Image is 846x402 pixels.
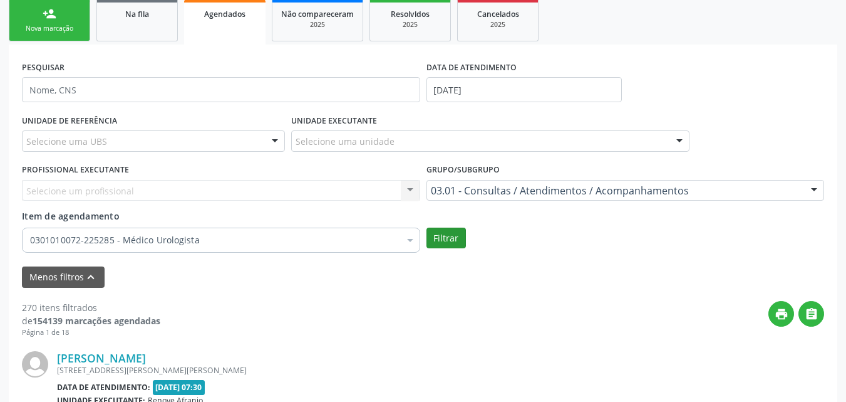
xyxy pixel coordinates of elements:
[805,307,818,321] i: 
[22,210,120,222] span: Item de agendamento
[22,111,117,130] label: UNIDADE DE REFERÊNCIA
[57,382,150,393] b: Data de atendimento:
[426,228,466,249] button: Filtrar
[22,267,105,288] button: Menos filtroskeyboard_arrow_up
[775,307,788,321] i: print
[426,58,517,77] label: DATA DE ATENDIMENTO
[798,301,824,327] button: 
[30,234,400,246] span: 0301010072-225285 - Médico Urologista
[426,161,500,180] label: Grupo/Subgrupo
[291,111,377,130] label: UNIDADE EXECUTANTE
[296,135,395,148] span: Selecione uma unidade
[22,77,420,102] input: Nome, CNS
[57,365,636,376] div: [STREET_ADDRESS][PERSON_NAME][PERSON_NAME]
[43,7,56,21] div: person_add
[431,184,799,197] span: 03.01 - Consultas / Atendimentos / Acompanhamentos
[33,315,160,327] strong: 154139 marcações agendadas
[281,9,354,19] span: Não compareceram
[22,301,160,314] div: 270 itens filtrados
[153,380,205,394] span: [DATE] 07:30
[768,301,794,327] button: print
[22,327,160,338] div: Página 1 de 18
[379,20,441,29] div: 2025
[26,135,107,148] span: Selecione uma UBS
[467,20,529,29] div: 2025
[22,314,160,327] div: de
[57,351,146,365] a: [PERSON_NAME]
[391,9,430,19] span: Resolvidos
[18,24,81,33] div: Nova marcação
[22,161,129,180] label: PROFISSIONAL EXECUTANTE
[22,58,64,77] label: PESQUISAR
[477,9,519,19] span: Cancelados
[84,270,98,284] i: keyboard_arrow_up
[125,9,149,19] span: Na fila
[281,20,354,29] div: 2025
[204,9,245,19] span: Agendados
[426,77,622,102] input: Selecione um intervalo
